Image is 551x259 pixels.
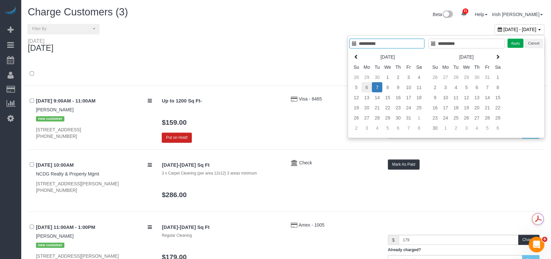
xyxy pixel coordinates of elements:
th: [DATE] [361,52,414,62]
th: Fr [403,62,414,72]
a: Help [475,12,488,17]
td: 27 [472,113,482,123]
td: 12 [461,92,472,102]
td: 2 [430,82,440,92]
td: 2 [351,123,361,133]
a: Check [299,160,312,165]
div: 3 x Carpet Cleaning (per area 12x12) 3 areas minimum [162,171,281,176]
td: 11 [451,92,461,102]
td: 26 [351,113,361,123]
td: 9 [393,82,403,92]
td: 29 [361,72,372,82]
td: 20 [361,102,372,113]
td: 25 [414,102,424,113]
a: Visa - 8465 [299,96,322,102]
td: 2 [451,123,461,133]
div: [STREET_ADDRESS][PERSON_NAME] [PHONE_NUMBER] [36,180,152,194]
a: Irish [PERSON_NAME] [492,12,543,17]
td: 27 [440,72,451,82]
td: 6 [393,123,403,133]
span: Amex - 1005 [299,222,325,228]
td: 15 [493,92,503,102]
th: We [461,62,472,72]
img: Automaid Logo [4,7,17,16]
button: Cancel [525,39,543,48]
div: [DATE] [28,38,54,44]
h4: [DATE] 11:00AM - 1:00PM [36,225,152,230]
th: Th [393,62,403,72]
td: 5 [482,123,493,133]
td: 10 [440,92,451,102]
td: 30 [393,113,403,123]
td: 1 [493,72,503,82]
th: [DATE] [440,52,493,62]
th: Su [351,62,361,72]
td: 4 [372,123,382,133]
td: 17 [403,92,414,102]
button: Mark As Paid [388,159,420,170]
span: 31 [463,9,468,14]
td: 18 [414,92,424,102]
td: 13 [361,92,372,102]
td: 26 [461,113,472,123]
td: 6 [361,82,372,92]
td: 9 [430,92,440,102]
td: 1 [440,123,451,133]
span: new customer [36,243,64,248]
td: 5 [461,82,472,92]
td: 10 [403,82,414,92]
th: Mo [361,62,372,72]
span: Filter By [32,26,91,32]
td: 28 [372,113,382,123]
td: 24 [403,102,414,113]
td: 3 [361,123,372,133]
th: Mo [440,62,451,72]
td: 5 [351,82,361,92]
td: 7 [403,123,414,133]
td: 7 [482,82,493,92]
div: Regular Cleaning [162,233,281,238]
span: Charge Customers (3) [28,6,128,18]
div: Tags [36,113,152,123]
th: Sa [493,62,503,72]
td: 29 [382,113,393,123]
td: 21 [372,102,382,113]
td: 2 [393,72,403,82]
td: 19 [351,102,361,113]
td: 18 [451,102,461,113]
a: [PERSON_NAME] [36,233,74,239]
td: 4 [472,123,482,133]
a: Beta [433,12,453,17]
h4: Up to 1200 Sq Ft- [162,98,281,104]
h5: Already charged? [388,248,540,252]
td: 7 [372,82,382,92]
h4: [DATE]-[DATE] Sq Ft [162,225,281,230]
button: Put on Hold! [162,133,192,143]
a: NCDG Realty & Property Mgmt [36,171,99,176]
td: 8 [493,82,503,92]
td: 16 [430,102,440,113]
h4: [DATE]-[DATE] Sq Ft [162,162,281,168]
th: We [382,62,393,72]
a: $159.00 [162,119,187,126]
td: 14 [372,92,382,102]
th: Sa [414,62,424,72]
td: 27 [361,113,372,123]
a: [PERSON_NAME] [36,107,74,112]
th: Fr [482,62,493,72]
td: 21 [482,102,493,113]
span: $ [388,235,399,245]
td: 16 [393,92,403,102]
div: Tags [36,239,152,250]
td: 28 [482,113,493,123]
td: 8 [414,123,424,133]
td: 6 [493,123,503,133]
td: 23 [393,102,403,113]
td: 4 [451,82,461,92]
th: Su [430,62,440,72]
td: 12 [351,92,361,102]
div: [DATE] [28,38,60,53]
td: 4 [414,72,424,82]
